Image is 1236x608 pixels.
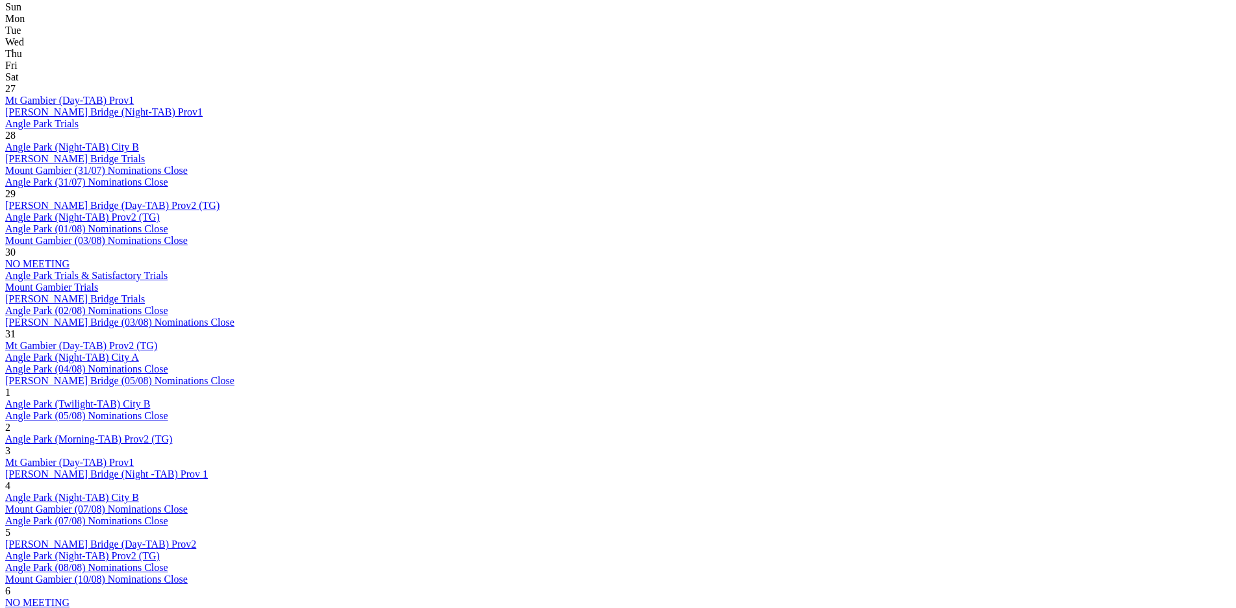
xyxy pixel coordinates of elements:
[5,1,1231,13] div: Sun
[5,130,16,141] span: 28
[5,480,10,491] span: 4
[5,176,168,188] a: Angle Park (31/07) Nominations Close
[5,83,16,94] span: 27
[5,410,168,421] a: Angle Park (05/08) Nominations Close
[5,387,10,398] span: 1
[5,398,150,409] a: Angle Park (Twilight-TAB) City B
[5,270,168,281] a: Angle Park Trials & Satisfactory Trials
[5,235,188,246] a: Mount Gambier (03/08) Nominations Close
[5,106,203,117] a: [PERSON_NAME] Bridge (Night-TAB) Prov1
[5,48,1231,60] div: Thu
[5,293,145,304] a: [PERSON_NAME] Bridge Trials
[5,95,134,106] a: Mt Gambier (Day-TAB) Prov1
[5,422,10,433] span: 2
[5,352,139,363] a: Angle Park (Night-TAB) City A
[5,375,234,386] a: [PERSON_NAME] Bridge (05/08) Nominations Close
[5,25,1231,36] div: Tue
[5,445,10,456] span: 3
[5,317,234,328] a: [PERSON_NAME] Bridge (03/08) Nominations Close
[5,247,16,258] span: 30
[5,118,79,129] a: Angle Park Trials
[5,539,196,550] a: [PERSON_NAME] Bridge (Day-TAB) Prov2
[5,36,1231,48] div: Wed
[5,340,157,351] a: Mt Gambier (Day-TAB) Prov2 (TG)
[5,165,188,176] a: Mount Gambier (31/07) Nominations Close
[5,13,1231,25] div: Mon
[5,457,134,468] a: Mt Gambier (Day-TAB) Prov1
[5,328,16,339] span: 31
[5,305,168,316] a: Angle Park (02/08) Nominations Close
[5,597,69,608] a: NO MEETING
[5,71,1231,83] div: Sat
[5,562,168,573] a: Angle Park (08/08) Nominations Close
[5,504,188,515] a: Mount Gambier (07/08) Nominations Close
[5,363,168,374] a: Angle Park (04/08) Nominations Close
[5,492,139,503] a: Angle Park (Night-TAB) City B
[5,282,98,293] a: Mount Gambier Trials
[5,515,168,526] a: Angle Park (07/08) Nominations Close
[5,574,188,585] a: Mount Gambier (10/08) Nominations Close
[5,433,172,444] a: Angle Park (Morning-TAB) Prov2 (TG)
[5,258,69,269] a: NO MEETING
[5,60,1231,71] div: Fri
[5,200,220,211] a: [PERSON_NAME] Bridge (Day-TAB) Prov2 (TG)
[5,188,16,199] span: 29
[5,141,139,152] a: Angle Park (Night-TAB) City B
[5,527,10,538] span: 5
[5,153,145,164] a: [PERSON_NAME] Bridge Trials
[5,550,160,561] a: Angle Park (Night-TAB) Prov2 (TG)
[5,223,168,234] a: Angle Park (01/08) Nominations Close
[5,212,160,223] a: Angle Park (Night-TAB) Prov2 (TG)
[5,585,10,596] span: 6
[5,468,208,480] a: [PERSON_NAME] Bridge (Night -TAB) Prov 1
